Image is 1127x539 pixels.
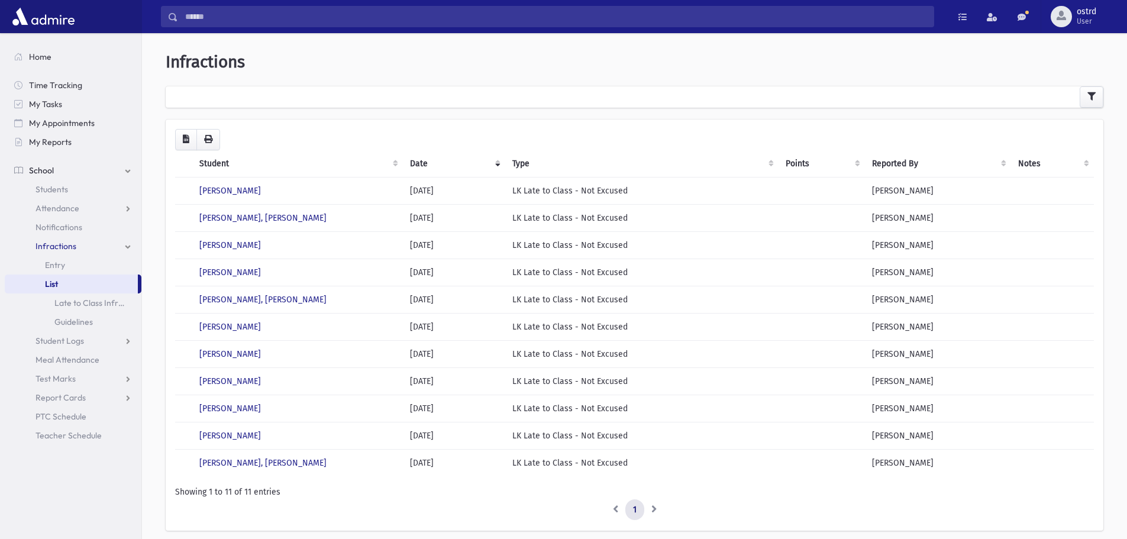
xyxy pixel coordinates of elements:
a: [PERSON_NAME] [199,376,261,386]
td: [PERSON_NAME] [865,286,1012,313]
th: Date: activate to sort column ascending [403,150,505,177]
a: List [5,275,138,293]
a: Students [5,180,141,199]
td: [DATE] [403,395,505,422]
td: [DATE] [403,177,505,204]
input: Search [178,6,934,27]
a: Infractions [5,237,141,256]
span: Teacher Schedule [35,430,102,441]
th: Type: activate to sort column ascending [505,150,779,177]
th: Student: activate to sort column ascending [192,150,402,177]
a: [PERSON_NAME] [199,404,261,414]
span: PTC Schedule [35,411,86,422]
td: [PERSON_NAME] [865,449,1012,476]
a: Notifications [5,218,141,237]
td: LK Late to Class - Not Excused [505,313,779,340]
span: Students [35,184,68,195]
span: List [45,279,58,289]
td: [DATE] [403,231,505,259]
span: Attendance [35,203,79,214]
span: Home [29,51,51,62]
td: LK Late to Class - Not Excused [505,259,779,286]
td: [PERSON_NAME] [865,259,1012,286]
td: [PERSON_NAME] [865,177,1012,204]
a: [PERSON_NAME] [199,186,261,196]
a: PTC Schedule [5,407,141,426]
td: [PERSON_NAME] [865,367,1012,395]
td: [PERSON_NAME] [865,340,1012,367]
td: [DATE] [403,449,505,476]
a: Late to Class Infraction [5,293,141,312]
a: [PERSON_NAME], [PERSON_NAME] [199,295,327,305]
a: Test Marks [5,369,141,388]
a: Report Cards [5,388,141,407]
span: My Appointments [29,118,95,128]
a: Attendance [5,199,141,218]
a: [PERSON_NAME] [199,349,261,359]
a: [PERSON_NAME] [199,267,261,277]
span: Infractions [166,52,245,72]
td: LK Late to Class - Not Excused [505,231,779,259]
td: [DATE] [403,259,505,286]
a: My Appointments [5,114,141,133]
td: LK Late to Class - Not Excused [505,422,779,449]
button: CSV [175,129,197,150]
span: Report Cards [35,392,86,403]
button: Print [196,129,220,150]
a: 1 [625,499,644,521]
td: [PERSON_NAME] [865,231,1012,259]
th: Points: activate to sort column ascending [779,150,865,177]
span: Student Logs [35,335,84,346]
th: Reported By: activate to sort column ascending [865,150,1012,177]
td: LK Late to Class - Not Excused [505,204,779,231]
a: Home [5,47,141,66]
a: Guidelines [5,312,141,331]
td: LK Late to Class - Not Excused [505,367,779,395]
td: [PERSON_NAME] [865,395,1012,422]
a: Student Logs [5,331,141,350]
a: [PERSON_NAME] [199,240,261,250]
td: [PERSON_NAME] [865,313,1012,340]
td: [DATE] [403,313,505,340]
th: Notes: activate to sort column ascending [1011,150,1094,177]
td: LK Late to Class - Not Excused [505,177,779,204]
td: LK Late to Class - Not Excused [505,286,779,313]
div: Showing 1 to 11 of 11 entries [175,486,1094,498]
a: My Reports [5,133,141,151]
a: [PERSON_NAME] [199,322,261,332]
span: Test Marks [35,373,76,384]
a: [PERSON_NAME], [PERSON_NAME] [199,213,327,223]
td: [PERSON_NAME] [865,422,1012,449]
a: School [5,161,141,180]
td: [DATE] [403,286,505,313]
a: Entry [5,256,141,275]
a: [PERSON_NAME], [PERSON_NAME] [199,458,327,468]
span: My Tasks [29,99,62,109]
td: [DATE] [403,367,505,395]
span: Meal Attendance [35,354,99,365]
td: [DATE] [403,422,505,449]
span: School [29,165,54,176]
span: ostrd [1077,7,1096,17]
span: Entry [45,260,65,270]
a: Meal Attendance [5,350,141,369]
a: Time Tracking [5,76,141,95]
td: [DATE] [403,204,505,231]
a: My Tasks [5,95,141,114]
span: Infractions [35,241,76,251]
a: Teacher Schedule [5,426,141,445]
td: LK Late to Class - Not Excused [505,449,779,476]
a: [PERSON_NAME] [199,431,261,441]
td: [PERSON_NAME] [865,204,1012,231]
img: AdmirePro [9,5,77,28]
td: LK Late to Class - Not Excused [505,395,779,422]
td: LK Late to Class - Not Excused [505,340,779,367]
span: My Reports [29,137,72,147]
span: Time Tracking [29,80,82,91]
span: Notifications [35,222,82,233]
span: User [1077,17,1096,26]
td: [DATE] [403,340,505,367]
